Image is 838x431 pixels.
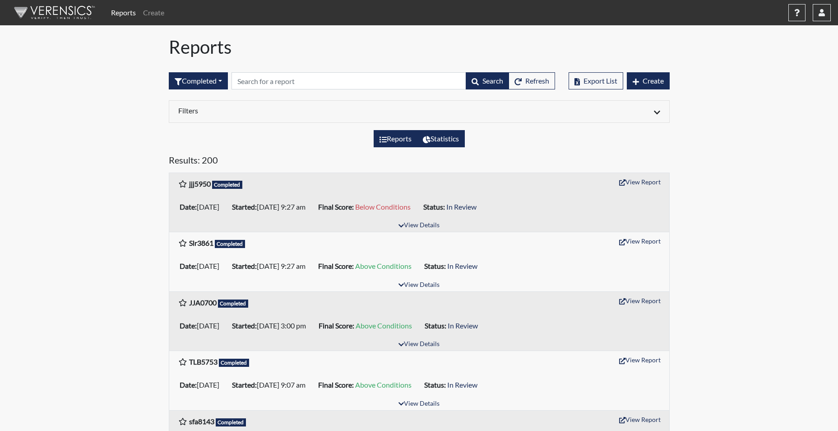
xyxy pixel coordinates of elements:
[180,321,197,330] b: Date:
[219,359,250,367] span: Completed
[178,106,412,115] h6: Filters
[615,175,665,189] button: View Report
[228,319,315,333] li: [DATE] 3:00 pm
[318,380,354,389] b: Final Score:
[180,202,197,211] b: Date:
[615,353,665,367] button: View Report
[169,36,670,58] h1: Reports
[139,4,168,22] a: Create
[447,380,477,389] span: In Review
[509,72,555,89] button: Refresh
[448,321,478,330] span: In Review
[232,202,257,211] b: Started:
[318,202,354,211] b: Final Score:
[228,200,315,214] li: [DATE] 9:27 am
[394,338,444,351] button: View Details
[189,417,214,426] b: sfa8143
[231,72,466,89] input: Search by Registration ID, Interview Number, or Investigation Name.
[447,262,477,270] span: In Review
[417,130,465,147] label: View statistics about completed interviews
[180,262,197,270] b: Date:
[627,72,670,89] button: Create
[107,4,139,22] a: Reports
[615,294,665,308] button: View Report
[423,202,445,211] b: Status:
[318,262,354,270] b: Final Score:
[356,321,412,330] span: Above Conditions
[355,380,412,389] span: Above Conditions
[466,72,509,89] button: Search
[424,262,446,270] b: Status:
[228,259,315,273] li: [DATE] 9:27 am
[171,106,667,117] div: Click to expand/collapse filters
[180,380,197,389] b: Date:
[525,76,549,85] span: Refresh
[643,76,664,85] span: Create
[319,321,354,330] b: Final Score:
[189,357,218,366] b: TLB5753
[394,220,444,232] button: View Details
[212,181,243,189] span: Completed
[176,200,228,214] li: [DATE]
[189,298,217,307] b: JJA0700
[232,321,257,330] b: Started:
[169,72,228,89] button: Completed
[216,418,246,426] span: Completed
[394,398,444,410] button: View Details
[176,378,228,392] li: [DATE]
[583,76,617,85] span: Export List
[569,72,623,89] button: Export List
[189,179,211,188] b: jjj5950
[232,262,257,270] b: Started:
[215,240,245,248] span: Completed
[355,262,412,270] span: Above Conditions
[394,279,444,291] button: View Details
[482,76,503,85] span: Search
[615,412,665,426] button: View Report
[615,234,665,248] button: View Report
[355,202,411,211] span: Below Conditions
[176,259,228,273] li: [DATE]
[424,380,446,389] b: Status:
[218,300,249,308] span: Completed
[228,378,315,392] li: [DATE] 9:07 am
[374,130,417,147] label: View the list of reports
[176,319,228,333] li: [DATE]
[189,239,213,247] b: Slr3861
[169,155,670,169] h5: Results: 200
[446,202,477,211] span: In Review
[232,380,257,389] b: Started:
[169,72,228,89] div: Filter by interview status
[425,321,446,330] b: Status:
